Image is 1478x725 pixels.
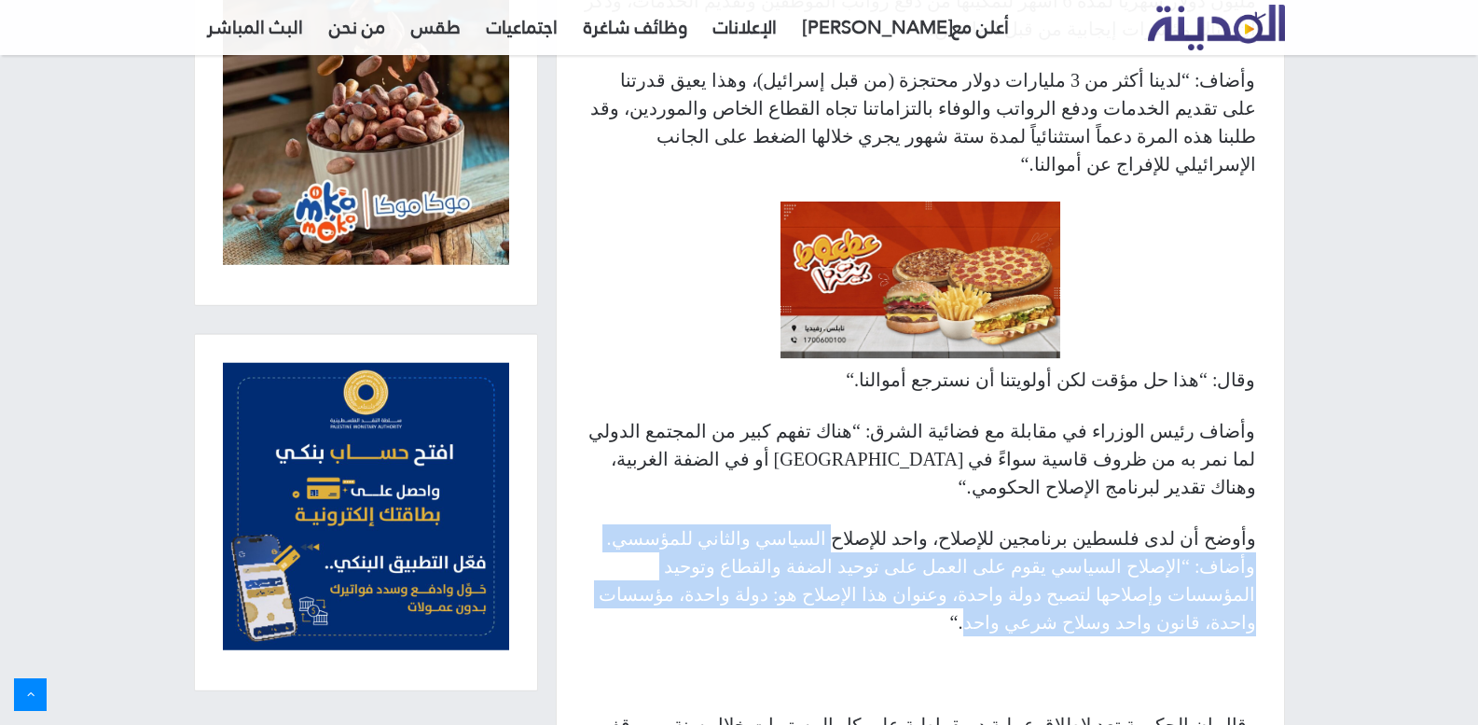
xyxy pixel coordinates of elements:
p: وأوضح أن لدى فلسطين برنامجين للإصلاح، واحد للإصلاح السياسي والثاني للمؤسسي. وأضاف: “الإصلاح السيا... [585,524,1256,636]
span: “. [1021,154,1034,174]
span: “. [846,369,859,390]
span: “. [950,612,963,633]
span: “. [959,477,972,497]
p: وأضاف رئيس الوزراء في مقابلة مع فضائية الشرق: “هناك تفهم كبير من المجتمع الدولي لما نمر به من ظرو... [585,417,1256,501]
p: وقال: “هذا حل مؤقت لكن أولويتنا أن نسترجع أموالنا [585,366,1256,394]
p: وأضاف: “لدينا أكثر من 3 مليارات دولار محتجزة (من قبل إسرائيل)، وهذا يعيق قدرتنا على تقديم الخدمات... [585,66,1256,178]
a: تلفزيون المدينة [1148,6,1285,51]
img: تلفزيون المدينة [1148,5,1285,50]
